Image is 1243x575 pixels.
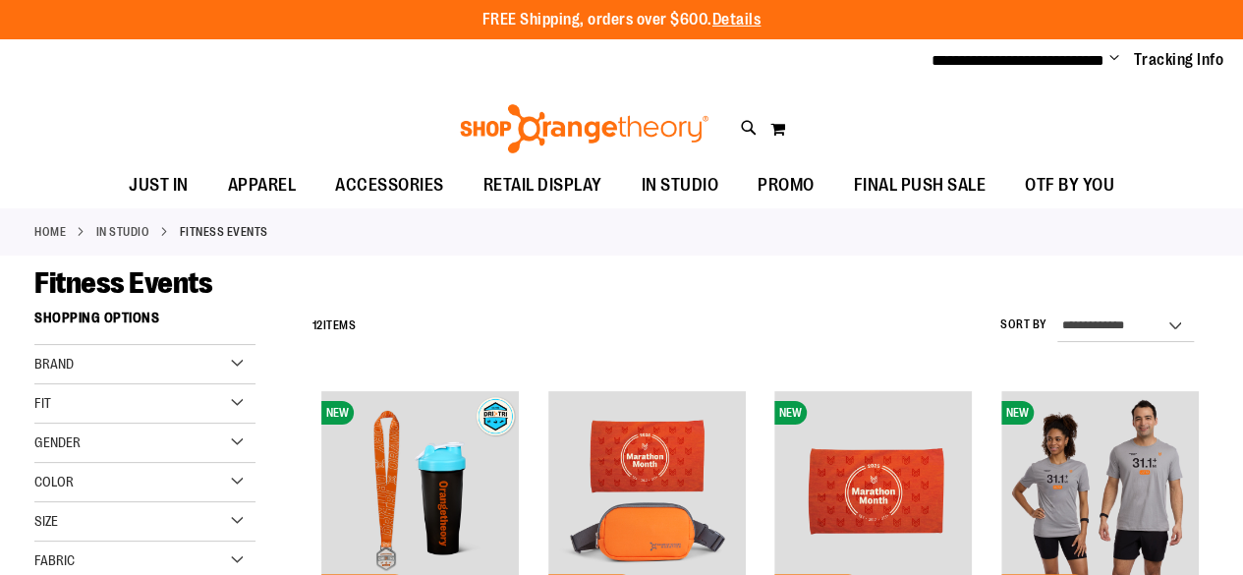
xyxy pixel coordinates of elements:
[34,223,66,241] a: Home
[1109,50,1119,70] button: Account menu
[34,395,51,411] span: Fit
[622,163,739,207] a: IN STUDIO
[464,163,622,208] a: RETAIL DISPLAY
[335,163,444,207] span: ACCESSORIES
[1025,163,1114,207] span: OTF BY YOU
[109,163,208,208] a: JUST IN
[180,223,268,241] strong: Fitness Events
[96,223,150,241] a: IN STUDIO
[1000,316,1047,333] label: Sort By
[208,163,316,208] a: APPAREL
[738,163,834,208] a: PROMO
[34,266,212,300] span: Fitness Events
[1134,49,1224,71] a: Tracking Info
[834,163,1006,208] a: FINAL PUSH SALE
[1005,163,1134,208] a: OTF BY YOU
[315,163,464,208] a: ACCESSORIES
[758,163,815,207] span: PROMO
[34,356,74,372] span: Brand
[457,104,711,153] img: Shop Orangetheory
[129,163,189,207] span: JUST IN
[34,301,255,345] strong: Shopping Options
[34,552,75,568] span: Fabric
[1001,401,1034,425] span: NEW
[34,434,81,450] span: Gender
[642,163,719,207] span: IN STUDIO
[854,163,987,207] span: FINAL PUSH SALE
[312,318,323,332] span: 12
[774,401,807,425] span: NEW
[34,513,58,529] span: Size
[312,311,357,341] h2: Items
[483,163,602,207] span: RETAIL DISPLAY
[482,9,762,31] p: FREE Shipping, orders over $600.
[321,401,354,425] span: NEW
[228,163,297,207] span: APPAREL
[712,11,762,29] a: Details
[34,474,74,489] span: Color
